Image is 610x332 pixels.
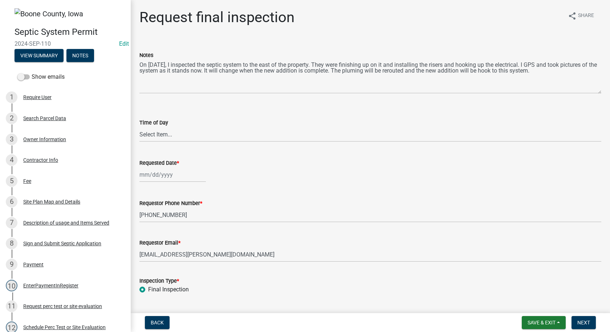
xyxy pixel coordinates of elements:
label: Notes [139,53,153,58]
div: EnterPaymentInRegister [23,283,78,288]
div: 5 [6,175,17,187]
div: Description of usage and Items Served [23,220,109,225]
label: Show emails [17,73,65,81]
label: Time of Day [139,120,168,126]
wm-modal-confirm: Summary [15,53,64,59]
span: 2024-SEP-110 [15,40,116,47]
span: Next [577,320,590,325]
button: shareShare [562,9,600,23]
button: Notes [66,49,94,62]
span: Save & Exit [528,320,556,325]
h1: Request final inspection [139,9,294,26]
label: Requestor Phone Number [139,201,202,206]
wm-modal-confirm: Edit Application Number [119,40,129,47]
div: 7 [6,217,17,229]
button: View Summary [15,49,64,62]
div: Search Parcel Data [23,116,66,121]
span: Share [578,12,594,20]
div: 4 [6,154,17,166]
div: Owner Information [23,137,66,142]
img: Boone County, Iowa [15,8,83,19]
div: 6 [6,196,17,208]
i: share [568,12,577,20]
div: Schedule Perc Test or Site Evaluation [23,325,106,330]
div: 1 [6,91,17,103]
label: Inspection Type [139,279,179,284]
div: 9 [6,259,17,270]
a: Edit [119,40,129,47]
input: mm/dd/yyyy [139,167,206,182]
button: Save & Exit [522,316,566,329]
div: 8 [6,238,17,249]
label: Requested Date [139,161,179,166]
div: Site Plan Map and Details [23,199,80,204]
h4: Septic System Permit [15,27,125,37]
div: 3 [6,134,17,145]
wm-modal-confirm: Notes [66,53,94,59]
div: Contractor Info [23,157,58,163]
div: Payment [23,262,44,267]
div: Sign and Submit Septic Application [23,241,101,246]
div: 2 [6,112,17,124]
div: Require User [23,95,52,100]
div: 11 [6,300,17,312]
div: 10 [6,280,17,291]
span: Back [151,320,164,325]
button: Back [145,316,170,329]
div: Fee [23,179,31,184]
div: Request perc test or site evaluation [23,304,102,309]
label: Final Inspection [148,285,189,294]
label: Requestor Email [139,241,180,246]
button: Next [572,316,596,329]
